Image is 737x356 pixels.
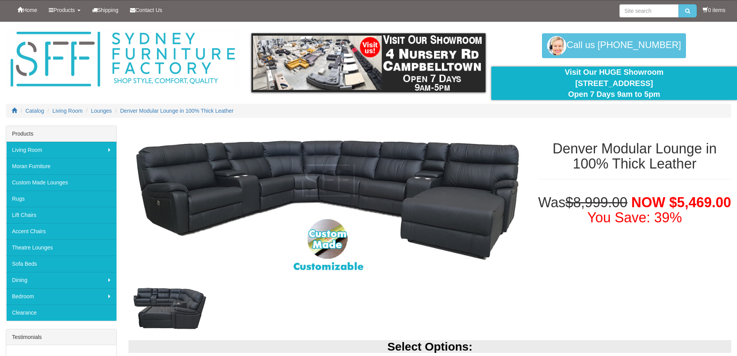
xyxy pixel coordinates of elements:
span: Products [53,7,75,13]
a: Home [12,0,43,20]
a: Clearance [6,304,116,321]
a: Living Room [6,142,116,158]
a: Dining [6,272,116,288]
h1: Denver Modular Lounge in 100% Thick Leather [538,141,731,172]
input: Site search [619,4,679,17]
del: $8,999.00 [566,194,628,210]
span: Home [23,7,37,13]
a: Sofa Beds [6,256,116,272]
a: Shipping [86,0,125,20]
span: Contact Us [135,7,162,13]
img: Sydney Furniture Factory [7,29,239,89]
div: Products [6,126,116,142]
a: Contact Us [124,0,168,20]
a: Lift Chairs [6,207,116,223]
li: 0 items [703,6,725,14]
a: Lounges [91,108,112,114]
span: Shipping [97,7,119,13]
div: Testimonials [6,329,116,345]
a: Rugs [6,191,116,207]
div: Visit Our HUGE Showroom [STREET_ADDRESS] Open 7 Days 9am to 5pm [497,67,731,100]
a: Moran Furniture [6,158,116,174]
a: Theatre Lounges [6,239,116,256]
a: Custom Made Lounges [6,174,116,191]
span: NOW $5,469.00 [631,194,731,210]
a: Living Room [53,108,83,114]
font: You Save: 39% [587,210,682,225]
a: Catalog [26,108,44,114]
img: showroom.gif [251,33,486,92]
a: Products [43,0,86,20]
a: Denver Modular Lounge in 100% Thick Leather [120,108,234,114]
a: Accent Chairs [6,223,116,239]
b: Select Options: [387,340,472,353]
a: Bedroom [6,288,116,304]
h1: Was [538,195,731,225]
